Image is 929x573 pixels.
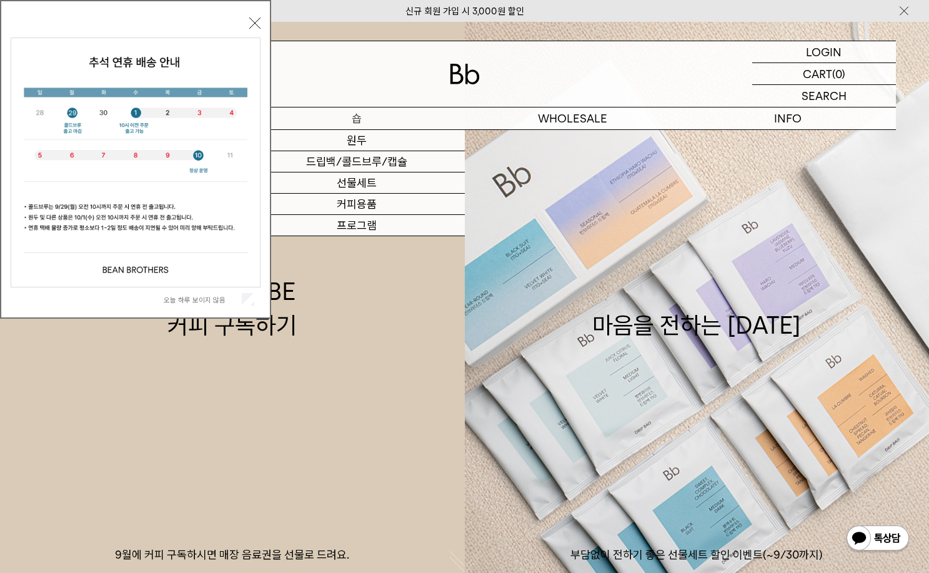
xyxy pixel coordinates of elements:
[249,107,465,129] a: 숍
[752,63,896,85] a: CART (0)
[249,215,465,236] a: 프로그램
[752,41,896,63] a: LOGIN
[249,172,465,194] a: 선물세트
[806,41,842,62] p: LOGIN
[249,151,465,172] a: 드립백/콜드브루/캡슐
[465,107,680,129] p: WHOLESALE
[845,524,910,554] img: 카카오톡 채널 1:1 채팅 버튼
[249,17,261,29] button: 닫기
[11,38,260,287] img: 5e4d662c6b1424087153c0055ceb1a13_140731.jpg
[803,63,832,84] p: CART
[164,296,239,304] label: 오늘 하루 보이지 않음
[450,64,480,84] img: 로고
[592,275,801,341] div: 마음을 전하는 [DATE]
[405,6,524,17] a: 신규 회원 가입 시 3,000원 할인
[680,107,896,129] p: INFO
[249,130,465,151] a: 원두
[832,63,845,84] p: (0)
[249,194,465,215] a: 커피용품
[802,85,847,107] p: SEARCH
